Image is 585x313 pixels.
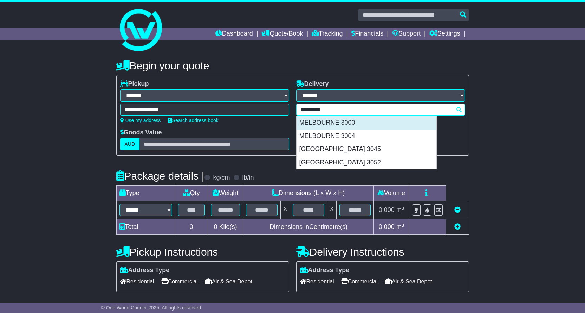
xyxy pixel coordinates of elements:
td: Type [116,186,175,201]
h4: Package details | [116,170,204,182]
label: Pickup [120,80,149,88]
h4: Delivery Instructions [296,246,469,258]
td: Qty [175,186,208,201]
td: Dimensions (L x W x H) [243,186,374,201]
label: Delivery [296,80,329,88]
a: Settings [429,28,460,40]
label: Address Type [120,267,170,274]
td: Weight [208,186,243,201]
a: Tracking [312,28,343,40]
div: MELBOURNE 3000 [297,116,436,130]
label: kg/cm [213,174,230,182]
td: Volume [374,186,409,201]
a: Use my address [120,118,161,123]
td: x [281,201,290,219]
td: Total [116,219,175,235]
a: Dashboard [215,28,253,40]
td: Dimensions in Centimetre(s) [243,219,374,235]
td: x [327,201,336,219]
span: Commercial [161,276,198,287]
typeahead: Please provide city [296,104,465,116]
span: m [396,223,404,230]
span: © One World Courier 2025. All rights reserved. [101,305,203,311]
td: 0 [175,219,208,235]
div: MELBOURNE 3004 [297,130,436,143]
span: 0.000 [379,223,395,230]
label: AUD [120,138,140,150]
span: 0 [214,223,217,230]
span: Residential [120,276,154,287]
span: m [396,206,404,213]
a: Support [392,28,421,40]
a: Search address book [168,118,219,123]
span: Air & Sea Depot [205,276,252,287]
a: Remove this item [454,206,461,213]
span: Residential [300,276,334,287]
span: Commercial [341,276,378,287]
div: [GEOGRAPHIC_DATA] 3045 [297,143,436,156]
sup: 3 [402,206,404,211]
span: Air & Sea Depot [385,276,432,287]
label: lb/in [242,174,254,182]
a: Quote/Book [261,28,303,40]
td: Kilo(s) [208,219,243,235]
span: 0.000 [379,206,395,213]
label: Goods Value [120,129,162,137]
h4: Pickup Instructions [116,246,289,258]
h4: Begin your quote [116,60,469,71]
div: [GEOGRAPHIC_DATA] 3052 [297,156,436,169]
a: Financials [351,28,383,40]
sup: 3 [402,223,404,228]
a: Add new item [454,223,461,230]
label: Address Type [300,267,350,274]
